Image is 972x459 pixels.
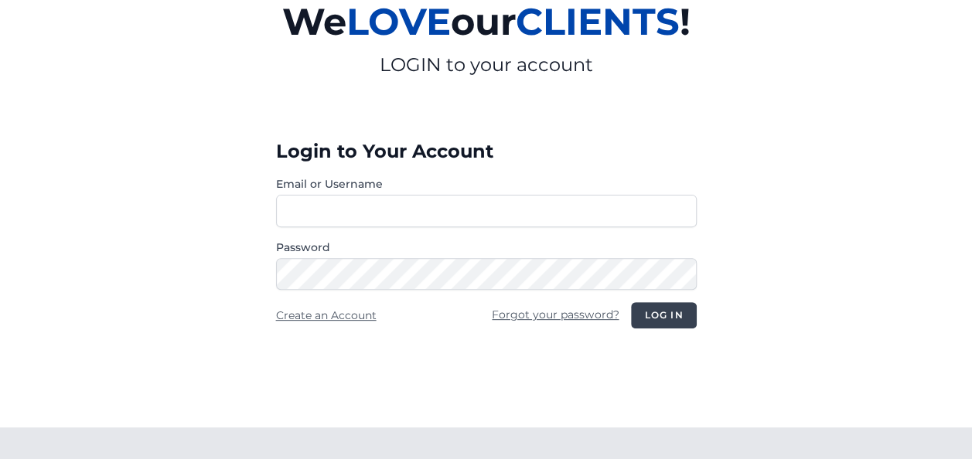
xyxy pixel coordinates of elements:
a: Forgot your password? [492,308,619,321]
button: Log in [631,302,696,328]
label: Email or Username [276,176,697,192]
h3: Login to Your Account [276,139,697,164]
a: Create an Account [276,308,377,322]
label: Password [276,240,697,255]
p: LOGIN to your account [103,53,870,77]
